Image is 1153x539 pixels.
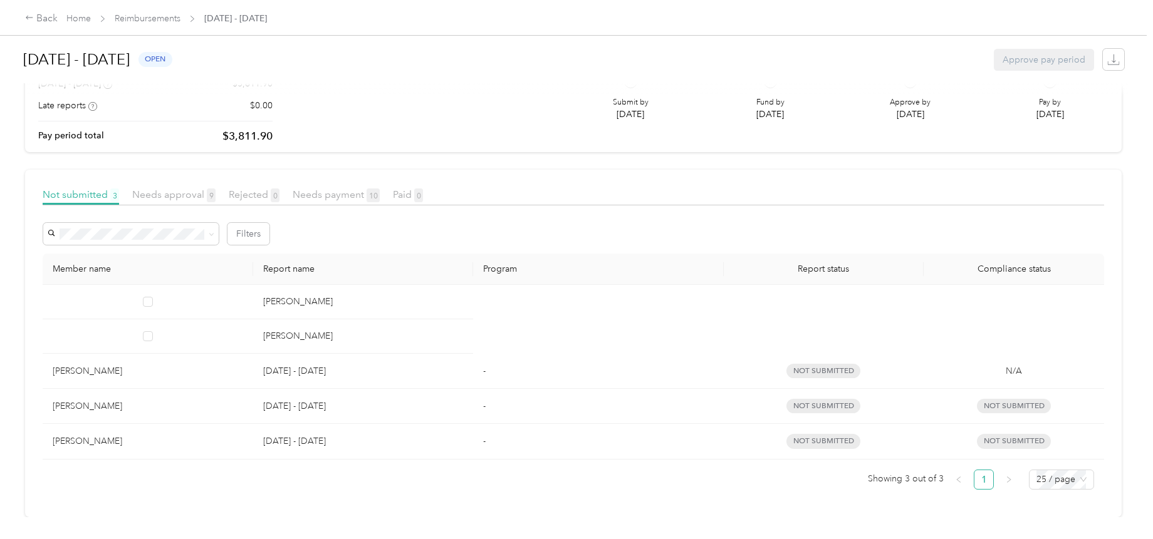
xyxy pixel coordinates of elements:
[1083,469,1153,539] iframe: Everlance-gr Chat Button Frame
[977,434,1051,448] span: Not submitted
[1029,470,1094,490] div: Page Size
[955,476,963,483] span: left
[924,354,1104,389] td: N/A
[38,129,104,142] p: Pay period total
[263,295,464,309] div: [PERSON_NAME]
[66,13,91,24] a: Home
[222,128,273,144] p: $3,811.90
[977,399,1051,413] span: Not submitted
[271,188,279,202] span: 0
[263,434,464,448] p: [DATE] - [DATE]
[613,108,649,121] p: [DATE]
[949,470,969,490] li: Previous Page
[38,99,97,112] div: Late reports
[1005,476,1013,483] span: right
[43,188,119,200] span: Not submitted
[786,364,860,378] span: not submitted
[23,44,130,74] h1: [DATE] - [DATE]
[53,364,243,378] div: [PERSON_NAME]
[473,354,724,389] td: -
[974,470,993,489] a: 1
[393,188,423,200] span: Paid
[115,13,180,24] a: Reimbursements
[229,188,279,200] span: Rejected
[949,470,969,490] button: left
[974,470,994,490] li: 1
[868,470,944,488] span: Showing 3 out of 3
[786,399,860,413] span: not submitted
[734,264,914,274] span: Report status
[473,389,724,424] td: -
[934,264,1094,274] span: Compliance status
[414,188,423,202] span: 0
[367,188,380,202] span: 10
[999,470,1019,490] li: Next Page
[613,97,649,108] p: Submit by
[293,188,380,200] span: Needs payment
[1036,470,1087,489] span: 25 / page
[227,223,269,245] button: Filters
[473,254,724,285] th: Program
[1036,108,1064,121] p: [DATE]
[263,329,464,343] div: [PERSON_NAME]
[263,399,464,413] p: [DATE] - [DATE]
[890,97,931,108] p: Approve by
[207,188,216,202] span: 9
[890,108,931,121] p: [DATE]
[263,364,464,378] p: [DATE] - [DATE]
[43,254,253,285] th: Member name
[786,434,860,448] span: not submitted
[53,264,243,274] div: Member name
[138,52,172,66] span: open
[204,12,267,25] span: [DATE] - [DATE]
[999,470,1019,490] button: right
[250,99,273,112] p: $0.00
[110,188,119,202] span: 3
[756,108,785,121] p: [DATE]
[132,188,216,200] span: Needs approval
[756,97,785,108] p: Fund by
[25,11,58,26] div: Back
[53,399,243,413] div: [PERSON_NAME]
[1036,97,1064,108] p: Pay by
[473,424,724,459] td: -
[53,434,243,448] div: [PERSON_NAME]
[253,254,474,285] th: Report name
